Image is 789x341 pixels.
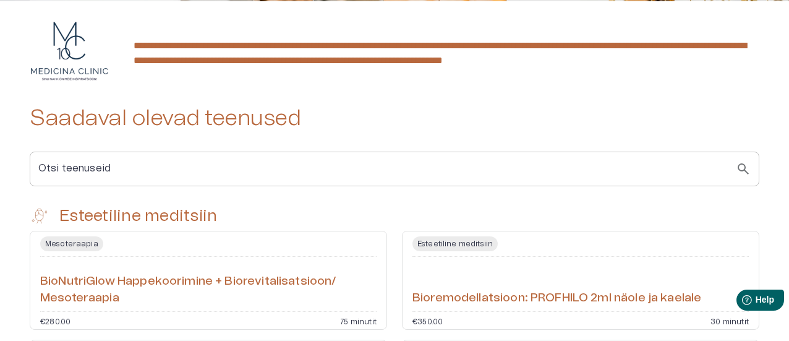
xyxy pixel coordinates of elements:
div: editable markdown [134,38,759,68]
p: 30 minutit [710,317,749,324]
p: 75 minutit [340,317,377,324]
img: Medicina Clinic logo [30,21,109,81]
span: Mesoteraapia [40,236,103,251]
h6: Bioremodellatsioon: PROFHILO 2ml näole ja kaelale [412,290,701,307]
p: €350.00 [412,317,443,324]
h2: Saadaval olevad teenused [30,105,759,132]
p: €280.00 [40,317,70,324]
span: Esteetiline meditsiin [412,236,498,251]
a: Navigate to Bioremodellatsioon: PROFHILO 2ml näole ja kaelale [402,231,759,330]
h4: Esteetiline meditsiin [59,206,217,226]
a: Navigate to BioNutriGlow Happekoorimine + Biorevitalisatsioon/ Mesoteraapia [30,231,387,330]
iframe: Help widget launcher [693,285,789,319]
h6: BioNutriGlow Happekoorimine + Biorevitalisatsioon/ Mesoteraapia [40,274,377,306]
span: search [736,162,751,176]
